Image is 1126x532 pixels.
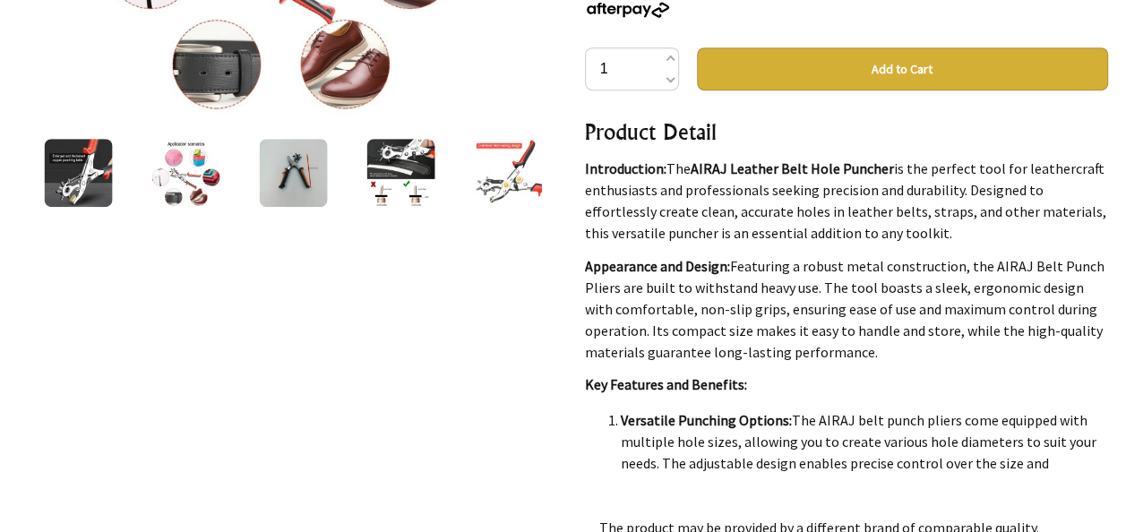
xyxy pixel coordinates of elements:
[474,139,542,207] img: Leather Belt Hole Puncher - AIRAJ Belt Punch Pliers
[585,375,747,393] strong: Key Features and Benefits:
[621,409,1108,517] li: The AIRAJ belt punch pliers come equipped with multiple hole sizes, allowing you to create variou...
[585,257,730,275] strong: Appearance and Design:
[366,139,434,207] img: Leather Belt Hole Puncher - AIRAJ Belt Punch Pliers
[44,139,112,207] img: Leather Belt Hole Puncher - AIRAJ Belt Punch Pliers
[585,117,1108,146] h3: Product Detail
[259,139,327,207] img: Leather Belt Hole Puncher - AIRAJ Belt Punch Pliers
[697,47,1108,90] button: Add to Cart
[585,158,1108,244] p: The is the perfect tool for leathercraft enthusiasts and professionals seeking precision and dura...
[691,159,894,177] strong: AIRAJ Leather Belt Hole Puncher
[151,139,219,207] img: Leather Belt Hole Puncher - AIRAJ Belt Punch Pliers
[585,255,1108,363] p: Featuring a robust metal construction, the AIRAJ Belt Punch Pliers are built to withstand heavy u...
[585,159,666,177] strong: Introduction:
[585,2,671,18] img: Afterpay
[621,411,792,429] strong: Versatile Punching Options:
